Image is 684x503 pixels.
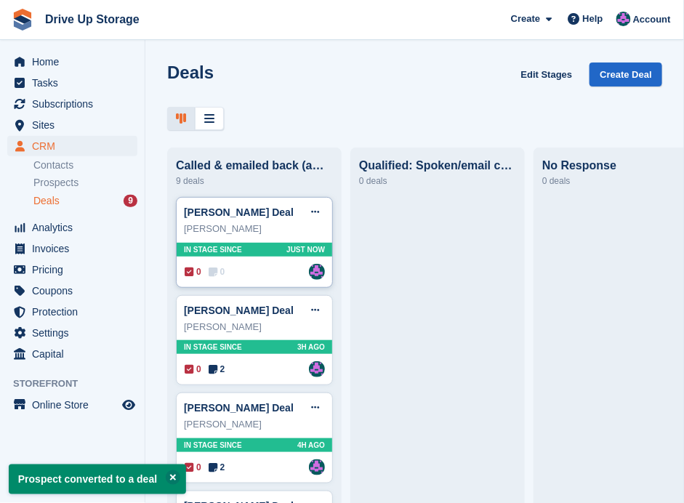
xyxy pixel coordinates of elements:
[184,417,325,432] div: [PERSON_NAME]
[33,175,137,190] a: Prospects
[32,259,119,280] span: Pricing
[7,136,137,156] a: menu
[32,238,119,259] span: Invoices
[32,73,119,93] span: Tasks
[616,12,631,26] img: Andy
[184,440,242,451] span: In stage since
[185,461,201,474] span: 0
[309,264,325,280] img: Andy
[33,158,137,172] a: Contacts
[32,217,119,238] span: Analytics
[32,395,119,415] span: Online Store
[32,52,119,72] span: Home
[7,94,137,114] a: menu
[39,7,145,31] a: Drive Up Storage
[590,63,662,86] a: Create Deal
[32,302,119,322] span: Protection
[124,195,137,207] div: 9
[7,344,137,364] a: menu
[32,323,119,343] span: Settings
[33,193,137,209] a: Deals 9
[359,172,516,190] div: 0 deals
[184,305,294,316] a: [PERSON_NAME] Deal
[7,323,137,343] a: menu
[309,459,325,475] img: Andy
[184,342,242,353] span: In stage since
[7,115,137,135] a: menu
[633,12,671,27] span: Account
[297,440,325,451] span: 4H AGO
[515,63,579,86] a: Edit Stages
[176,172,333,190] div: 9 deals
[511,12,540,26] span: Create
[32,94,119,114] span: Subscriptions
[33,176,79,190] span: Prospects
[7,302,137,322] a: menu
[7,395,137,415] a: menu
[583,12,603,26] span: Help
[7,238,137,259] a: menu
[7,281,137,301] a: menu
[9,464,186,494] p: Prospect converted to a deal
[7,52,137,72] a: menu
[309,361,325,377] img: Andy
[33,194,60,208] span: Deals
[209,363,225,376] span: 2
[13,377,145,391] span: Storefront
[176,159,333,172] div: Called & emailed back (awaiting response)
[7,259,137,280] a: menu
[12,9,33,31] img: stora-icon-8386f47178a22dfd0bd8f6a31ec36ba5ce8667c1dd55bd0f319d3a0aa187defe.svg
[184,402,294,414] a: [PERSON_NAME] Deal
[32,115,119,135] span: Sites
[184,222,325,236] div: [PERSON_NAME]
[359,159,516,172] div: Qualified: Spoken/email conversation with them
[209,461,225,474] span: 2
[184,206,294,218] a: [PERSON_NAME] Deal
[167,63,214,82] h1: Deals
[32,344,119,364] span: Capital
[7,73,137,93] a: menu
[32,136,119,156] span: CRM
[184,320,325,334] div: [PERSON_NAME]
[185,265,201,278] span: 0
[32,281,119,301] span: Coupons
[120,396,137,414] a: Preview store
[286,244,325,255] span: Just now
[209,265,225,278] span: 0
[7,217,137,238] a: menu
[185,363,201,376] span: 0
[184,244,242,255] span: In stage since
[297,342,325,353] span: 3H AGO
